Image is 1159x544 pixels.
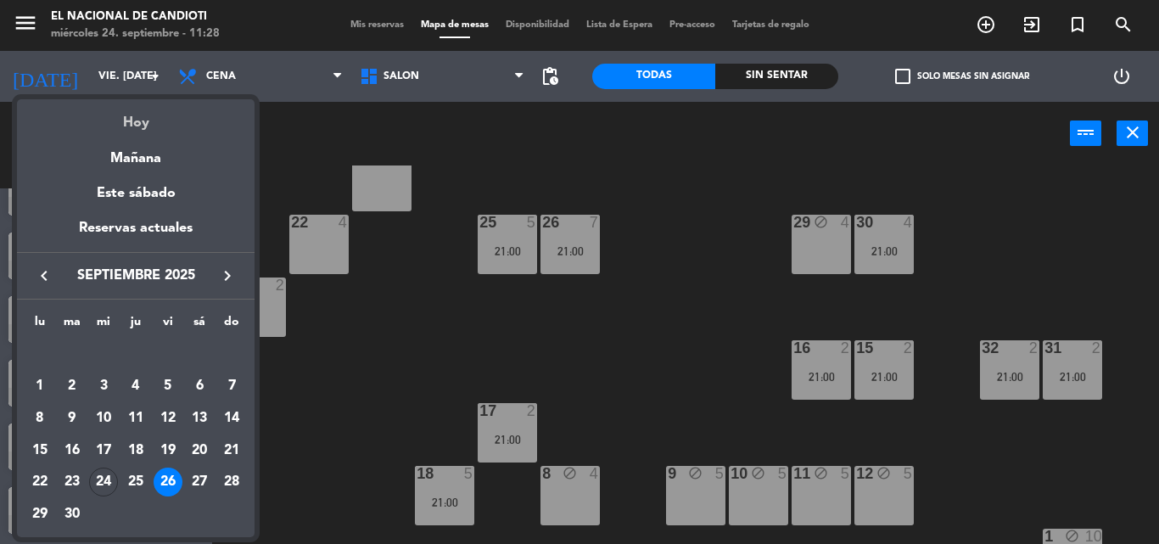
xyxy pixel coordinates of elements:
div: Hoy [17,99,255,134]
div: 3 [89,372,118,401]
th: jueves [120,312,152,339]
th: sábado [184,312,216,339]
td: 21 de septiembre de 2025 [216,435,248,467]
div: 17 [89,436,118,465]
td: 22 de septiembre de 2025 [24,467,56,499]
td: 17 de septiembre de 2025 [87,435,120,467]
th: viernes [152,312,184,339]
div: 28 [217,468,246,496]
td: 13 de septiembre de 2025 [184,402,216,435]
td: 27 de septiembre de 2025 [184,467,216,499]
div: 20 [185,436,214,465]
div: 18 [121,436,150,465]
button: keyboard_arrow_right [212,265,243,287]
div: Reservas actuales [17,217,255,252]
div: 16 [58,436,87,465]
td: 4 de septiembre de 2025 [120,371,152,403]
td: 9 de septiembre de 2025 [56,402,88,435]
th: lunes [24,312,56,339]
td: 25 de septiembre de 2025 [120,467,152,499]
div: 2 [58,372,87,401]
div: 12 [154,404,182,433]
th: miércoles [87,312,120,339]
div: 24 [89,468,118,496]
i: keyboard_arrow_right [217,266,238,286]
div: 26 [154,468,182,496]
td: SEP. [24,339,248,371]
div: 19 [154,436,182,465]
div: 15 [25,436,54,465]
td: 28 de septiembre de 2025 [216,467,248,499]
td: 18 de septiembre de 2025 [120,435,152,467]
div: 29 [25,500,54,529]
div: 23 [58,468,87,496]
td: 5 de septiembre de 2025 [152,371,184,403]
div: 25 [121,468,150,496]
td: 29 de septiembre de 2025 [24,498,56,530]
td: 24 de septiembre de 2025 [87,467,120,499]
th: martes [56,312,88,339]
button: keyboard_arrow_left [29,265,59,287]
div: 9 [58,404,87,433]
div: 4 [121,372,150,401]
td: 6 de septiembre de 2025 [184,371,216,403]
div: 7 [217,372,246,401]
div: 30 [58,500,87,529]
div: 8 [25,404,54,433]
div: 21 [217,436,246,465]
td: 16 de septiembre de 2025 [56,435,88,467]
th: domingo [216,312,248,339]
td: 7 de septiembre de 2025 [216,371,248,403]
td: 20 de septiembre de 2025 [184,435,216,467]
div: 6 [185,372,214,401]
td: 1 de septiembre de 2025 [24,371,56,403]
td: 10 de septiembre de 2025 [87,402,120,435]
td: 19 de septiembre de 2025 [152,435,184,467]
div: Este sábado [17,170,255,217]
td: 2 de septiembre de 2025 [56,371,88,403]
td: 11 de septiembre de 2025 [120,402,152,435]
td: 30 de septiembre de 2025 [56,498,88,530]
td: 26 de septiembre de 2025 [152,467,184,499]
div: 14 [217,404,246,433]
div: 1 [25,372,54,401]
td: 8 de septiembre de 2025 [24,402,56,435]
td: 14 de septiembre de 2025 [216,402,248,435]
div: 5 [154,372,182,401]
div: 22 [25,468,54,496]
div: Mañana [17,135,255,170]
td: 23 de septiembre de 2025 [56,467,88,499]
td: 12 de septiembre de 2025 [152,402,184,435]
td: 3 de septiembre de 2025 [87,371,120,403]
i: keyboard_arrow_left [34,266,54,286]
td: 15 de septiembre de 2025 [24,435,56,467]
div: 10 [89,404,118,433]
div: 27 [185,468,214,496]
div: 13 [185,404,214,433]
div: 11 [121,404,150,433]
span: septiembre 2025 [59,265,212,287]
